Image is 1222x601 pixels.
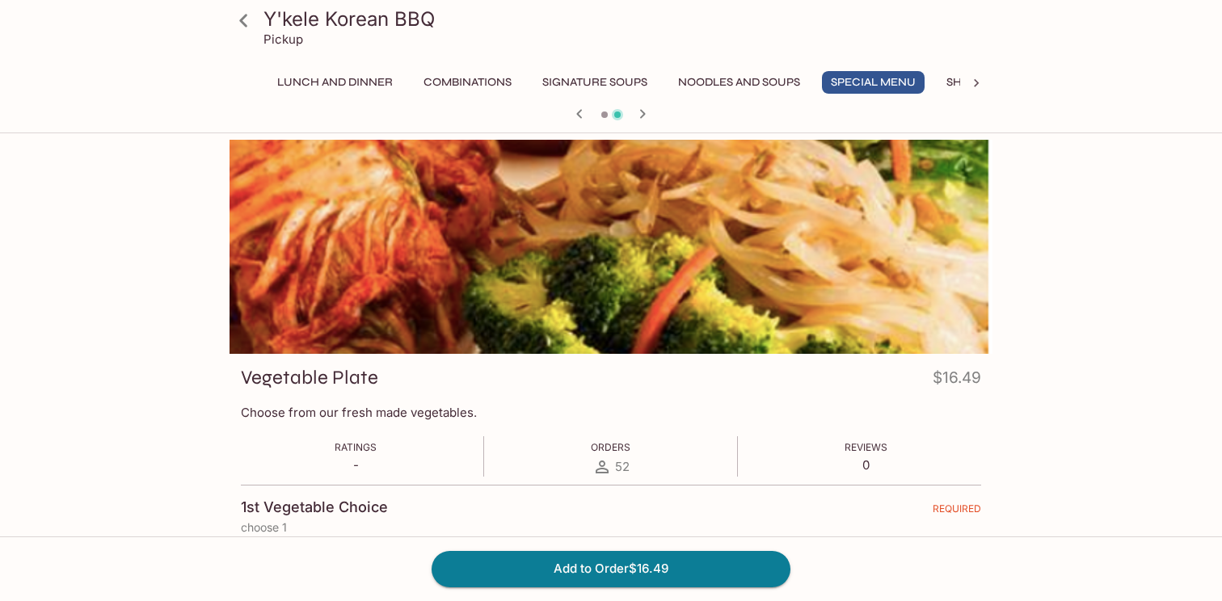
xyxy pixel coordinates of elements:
[230,140,992,354] div: Vegetable Plate
[263,32,303,47] p: Pickup
[263,6,986,32] h3: Y'kele Korean BBQ
[845,441,887,453] span: Reviews
[241,498,388,516] h4: 1st Vegetable Choice
[432,551,790,586] button: Add to Order$16.49
[241,365,378,390] h3: Vegetable Plate
[938,71,1053,94] button: Shrimp Combos
[933,365,981,397] h4: $16.49
[268,71,402,94] button: Lunch and Dinner
[415,71,520,94] button: Combinations
[241,521,981,534] p: choose 1
[533,71,656,94] button: Signature Soups
[615,459,630,474] span: 52
[933,502,981,521] span: REQUIRED
[845,457,887,473] p: 0
[241,405,981,420] p: Choose from our fresh made vegetables.
[591,441,630,453] span: Orders
[669,71,809,94] button: Noodles and Soups
[335,457,377,473] p: -
[335,441,377,453] span: Ratings
[822,71,925,94] button: Special Menu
